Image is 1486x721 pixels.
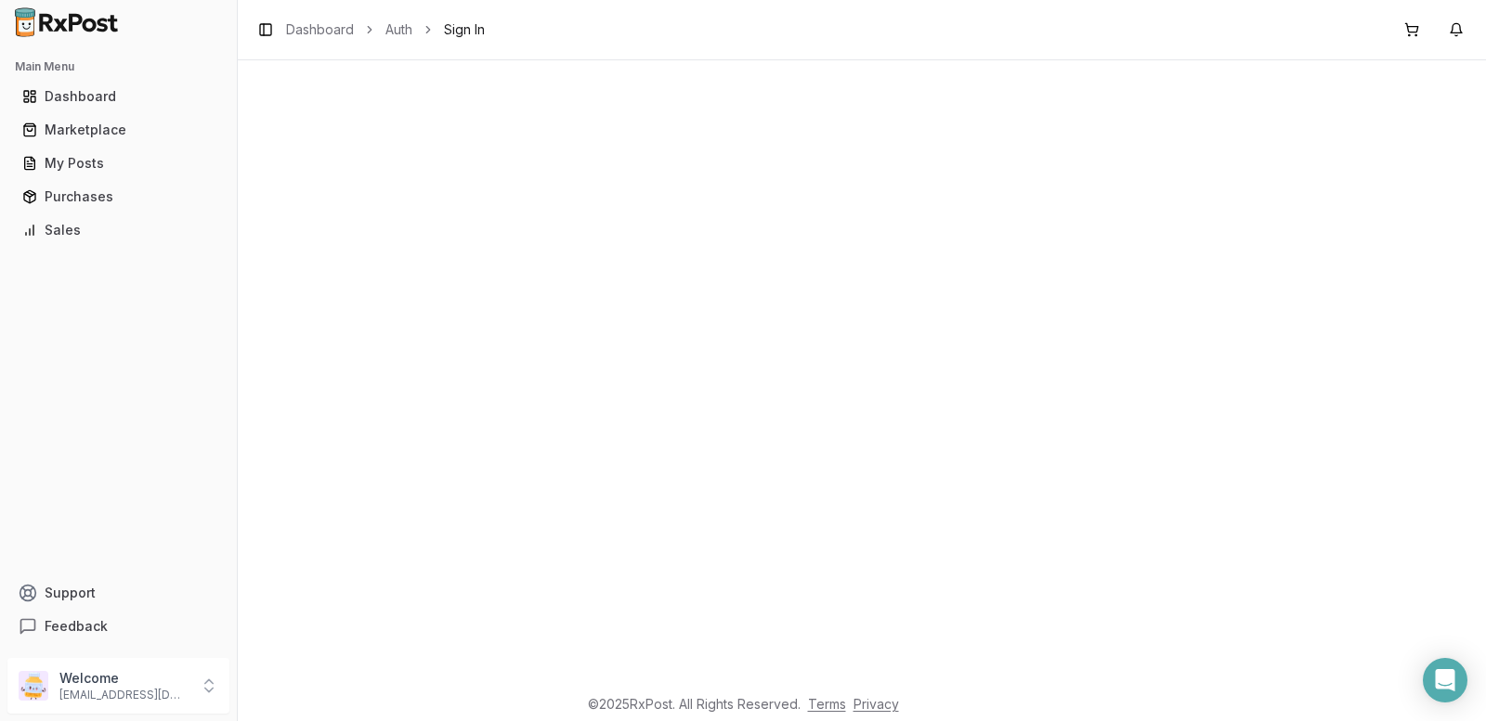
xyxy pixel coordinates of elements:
button: Marketplace [7,115,229,145]
button: Purchases [7,182,229,212]
p: Welcome [59,669,189,688]
div: Dashboard [22,87,215,106]
button: Dashboard [7,82,229,111]
a: Auth [385,20,412,39]
a: Sales [15,213,222,247]
button: Support [7,576,229,610]
div: Open Intercom Messenger [1423,658,1467,702]
a: Purchases [15,180,222,213]
div: My Posts [22,154,215,173]
h2: Main Menu [15,59,222,74]
nav: breadcrumb [286,20,485,39]
img: RxPost Logo [7,7,126,37]
img: User avatar [19,671,48,701]
a: Marketplace [15,113,222,147]
button: Sales [7,215,229,245]
a: Dashboard [15,80,222,113]
div: Marketplace [22,121,215,139]
a: Privacy [854,696,899,712]
span: Feedback [45,617,108,636]
div: Purchases [22,187,215,206]
a: Terms [808,696,846,712]
button: Feedback [7,610,229,643]
a: Dashboard [286,20,354,39]
button: My Posts [7,148,229,178]
a: My Posts [15,147,222,180]
span: Sign In [444,20,485,39]
div: Sales [22,221,215,239]
p: [EMAIL_ADDRESS][DOMAIN_NAME] [59,688,189,702]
